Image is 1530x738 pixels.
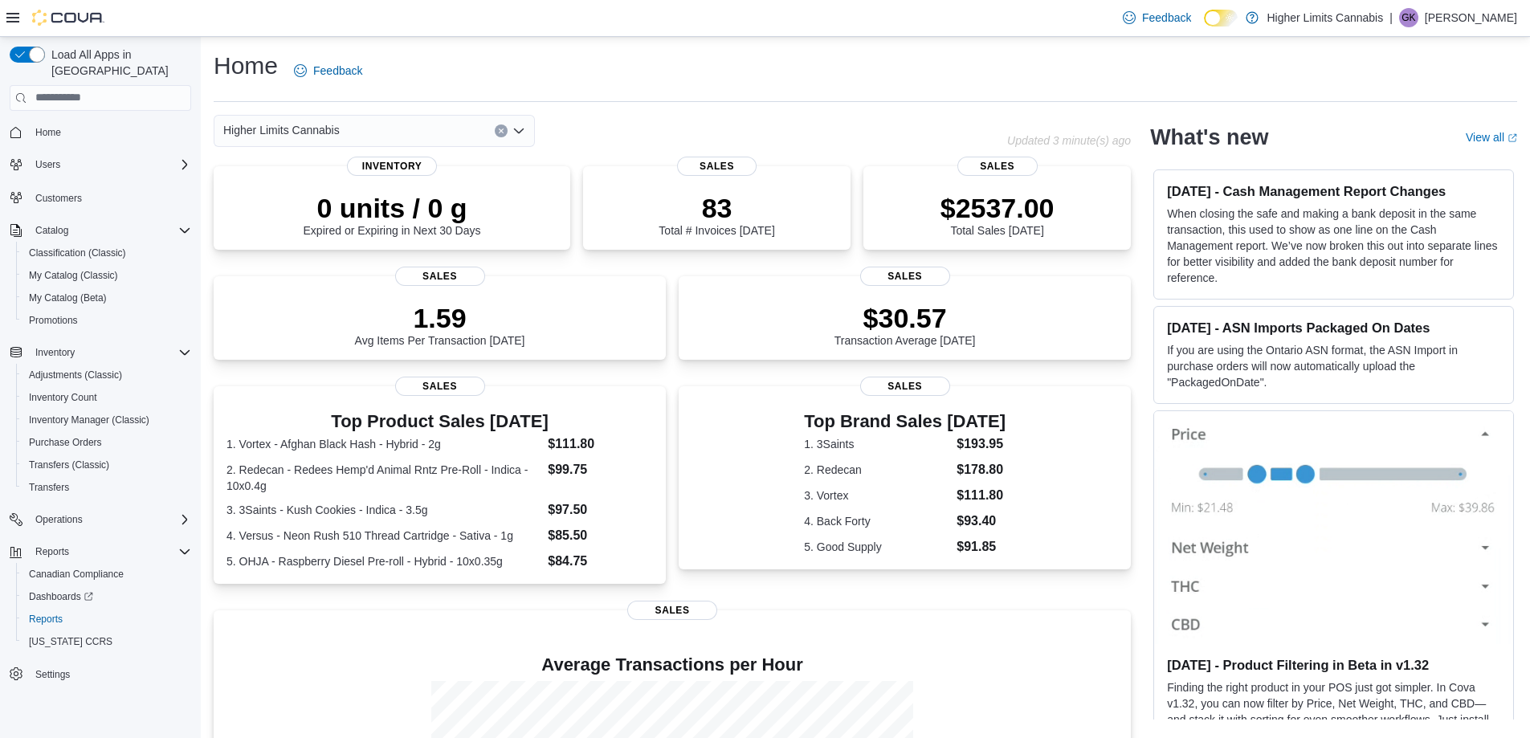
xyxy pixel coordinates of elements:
[35,192,82,205] span: Customers
[29,542,75,561] button: Reports
[22,587,191,606] span: Dashboards
[32,10,104,26] img: Cova
[3,341,198,364] button: Inventory
[226,412,653,431] h3: Top Product Sales [DATE]
[226,655,1118,675] h4: Average Transactions per Hour
[29,459,109,471] span: Transfers (Classic)
[45,47,191,79] span: Load All Apps in [GEOGRAPHIC_DATA]
[22,311,191,330] span: Promotions
[22,243,191,263] span: Classification (Classic)
[1167,206,1500,286] p: When closing the safe and making a bank deposit in the same transaction, this used to show as one...
[29,635,112,648] span: [US_STATE] CCRS
[1204,10,1238,27] input: Dark Mode
[226,502,541,518] dt: 3. 3Saints - Kush Cookies - Indica - 3.5g
[29,221,75,240] button: Catalog
[29,510,191,529] span: Operations
[16,242,198,264] button: Classification (Classic)
[3,663,198,686] button: Settings
[29,343,191,362] span: Inventory
[22,478,191,497] span: Transfers
[957,460,1006,479] dd: $178.80
[3,153,198,176] button: Users
[395,377,485,396] span: Sales
[548,526,653,545] dd: $85.50
[35,224,68,237] span: Catalog
[10,114,191,728] nav: Complex example
[3,540,198,563] button: Reports
[347,157,437,176] span: Inventory
[395,267,485,286] span: Sales
[1401,8,1415,27] span: GK
[627,601,717,620] span: Sales
[29,189,88,208] a: Customers
[29,155,191,174] span: Users
[1116,2,1197,34] a: Feedback
[29,247,126,259] span: Classification (Classic)
[35,158,60,171] span: Users
[29,269,118,282] span: My Catalog (Classic)
[16,563,198,585] button: Canadian Compliance
[22,243,133,263] a: Classification (Classic)
[304,192,481,237] div: Expired or Expiring in Next 30 Days
[223,120,340,140] span: Higher Limits Cannabis
[1142,10,1191,26] span: Feedback
[3,120,198,144] button: Home
[548,434,653,454] dd: $111.80
[226,436,541,452] dt: 1. Vortex - Afghan Black Hash - Hybrid - 2g
[1508,133,1517,143] svg: External link
[29,664,191,684] span: Settings
[548,460,653,479] dd: $99.75
[29,343,81,362] button: Inventory
[29,292,107,304] span: My Catalog (Beta)
[29,122,191,142] span: Home
[804,412,1006,431] h3: Top Brand Sales [DATE]
[22,610,69,629] a: Reports
[1466,131,1517,144] a: View allExternal link
[22,587,100,606] a: Dashboards
[22,632,191,651] span: Washington CCRS
[22,311,84,330] a: Promotions
[957,537,1006,557] dd: $91.85
[355,302,525,334] p: 1.59
[35,545,69,558] span: Reports
[22,388,191,407] span: Inventory Count
[304,192,481,224] p: 0 units / 0 g
[1167,657,1500,673] h3: [DATE] - Product Filtering in Beta in v1.32
[22,565,130,584] a: Canadian Compliance
[957,157,1038,176] span: Sales
[22,410,191,430] span: Inventory Manager (Classic)
[957,512,1006,531] dd: $93.40
[677,157,757,176] span: Sales
[16,585,198,608] a: Dashboards
[22,632,119,651] a: [US_STATE] CCRS
[35,668,70,681] span: Settings
[35,126,61,139] span: Home
[512,124,525,137] button: Open list of options
[288,55,369,87] a: Feedback
[495,124,508,137] button: Clear input
[804,487,950,504] dt: 3. Vortex
[940,192,1055,224] p: $2537.00
[29,369,122,381] span: Adjustments (Classic)
[29,187,191,207] span: Customers
[35,346,75,359] span: Inventory
[29,510,89,529] button: Operations
[22,365,129,385] a: Adjustments (Classic)
[1399,8,1418,27] div: Greg Kazarian
[804,513,950,529] dt: 4. Back Forty
[804,539,950,555] dt: 5. Good Supply
[22,266,124,285] a: My Catalog (Classic)
[29,436,102,449] span: Purchase Orders
[1389,8,1393,27] p: |
[16,264,198,287] button: My Catalog (Classic)
[804,462,950,478] dt: 2. Redecan
[226,462,541,494] dt: 2. Redecan - Redees Hemp'd Animal Rntz Pre-Roll - Indica - 10x0.4g
[1167,183,1500,199] h3: [DATE] - Cash Management Report Changes
[659,192,774,237] div: Total # Invoices [DATE]
[22,288,113,308] a: My Catalog (Beta)
[16,476,198,499] button: Transfers
[22,433,108,452] a: Purchase Orders
[22,455,116,475] a: Transfers (Classic)
[957,434,1006,454] dd: $193.95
